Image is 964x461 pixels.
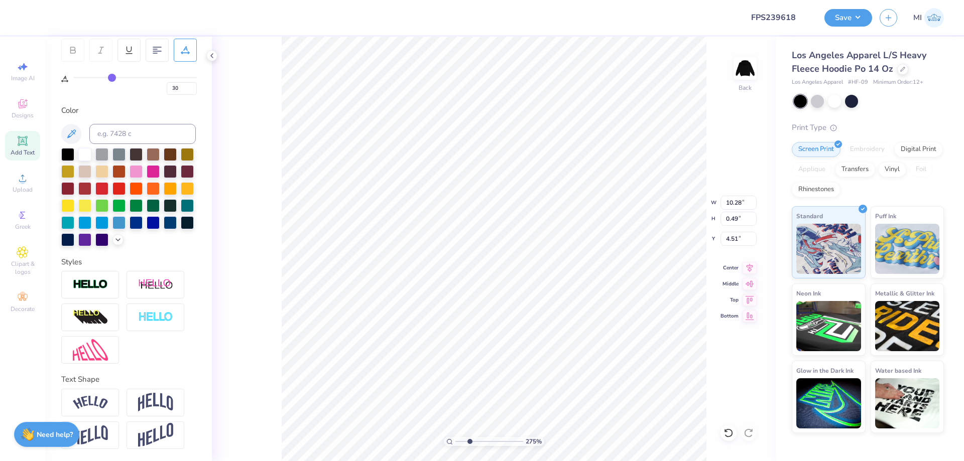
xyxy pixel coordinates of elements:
[138,312,173,323] img: Negative Space
[11,148,35,157] span: Add Text
[924,8,944,28] img: Mark Isaac
[138,423,173,447] img: Rise
[843,142,891,157] div: Embroidery
[913,12,922,24] span: MI
[73,396,108,409] img: Arc
[792,122,944,133] div: Print Type
[792,182,840,197] div: Rhinestones
[878,162,906,177] div: Vinyl
[73,310,108,326] img: 3d Illusion
[739,83,752,92] div: Back
[913,8,944,28] a: MI
[848,78,868,87] span: # HF-09
[873,78,923,87] span: Minimum Order: 12 +
[526,437,542,446] span: 275 %
[875,224,940,274] img: Puff Ink
[796,224,861,274] img: Standard
[875,211,896,221] span: Puff Ink
[720,280,739,287] span: Middle
[61,105,196,116] div: Color
[796,365,854,376] span: Glow in the Dark Ink
[735,58,755,78] img: Back
[796,288,821,298] span: Neon Ink
[796,211,823,221] span: Standard
[835,162,875,177] div: Transfers
[720,264,739,271] span: Center
[720,313,739,320] span: Bottom
[73,279,108,290] img: Stroke
[89,124,196,144] input: e.g. 7428 c
[824,9,872,27] button: Save
[5,260,40,276] span: Clipart & logos
[909,162,933,177] div: Foil
[12,111,34,119] span: Designs
[61,256,196,268] div: Styles
[61,374,196,385] div: Text Shape
[875,378,940,428] img: Water based Ink
[796,378,861,428] img: Glow in the Dark Ink
[73,339,108,361] img: Free Distort
[743,8,817,28] input: Untitled Design
[894,142,943,157] div: Digital Print
[138,393,173,412] img: Arch
[875,288,934,298] span: Metallic & Glitter Ink
[796,301,861,351] img: Neon Ink
[792,162,832,177] div: Applique
[13,186,33,194] span: Upload
[875,301,940,351] img: Metallic & Glitter Ink
[792,142,840,157] div: Screen Print
[875,365,921,376] span: Water based Ink
[11,74,35,82] span: Image AI
[15,223,31,231] span: Greek
[720,296,739,303] span: Top
[73,425,108,445] img: Flag
[792,78,843,87] span: Los Angeles Apparel
[792,49,926,75] span: Los Angeles Apparel L/S Heavy Fleece Hoodie Po 14 Oz
[11,305,35,313] span: Decorate
[37,430,73,439] strong: Need help?
[138,278,173,291] img: Shadow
